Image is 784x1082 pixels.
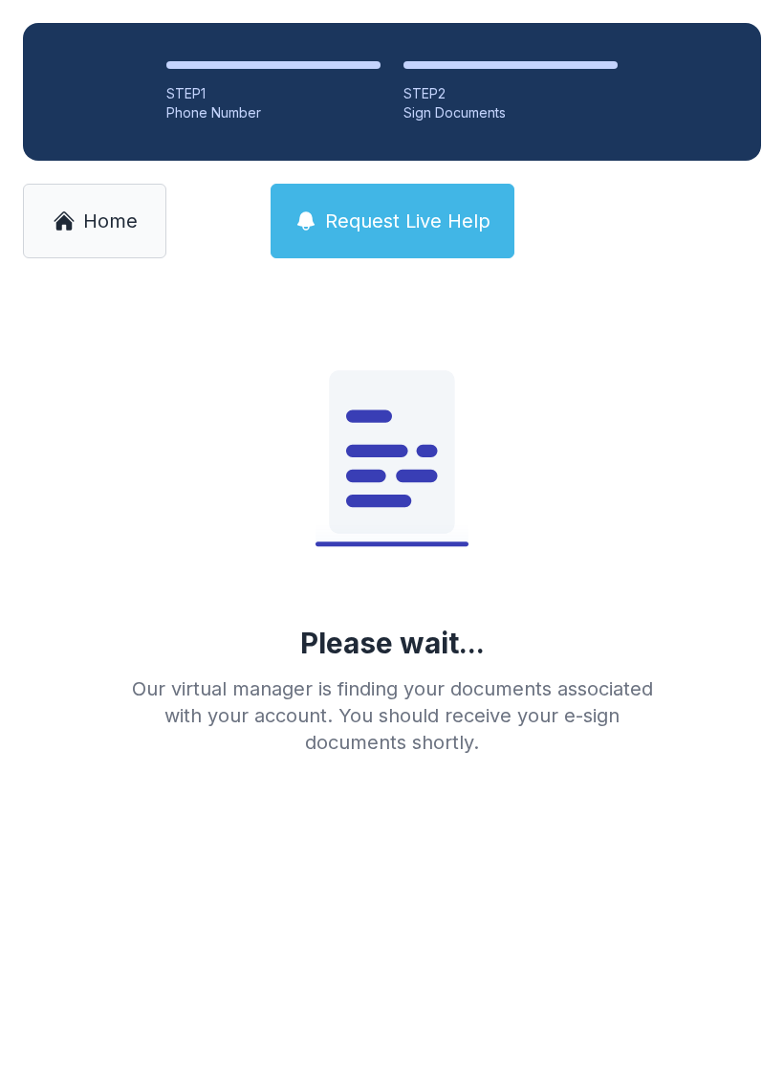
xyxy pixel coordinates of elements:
div: Sign Documents [403,103,618,122]
div: STEP 2 [403,84,618,103]
span: Request Live Help [325,208,490,234]
div: Our virtual manager is finding your documents associated with your account. You should receive yo... [117,675,667,756]
div: Please wait... [300,626,485,660]
span: Home [83,208,138,234]
div: Phone Number [166,103,381,122]
div: STEP 1 [166,84,381,103]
